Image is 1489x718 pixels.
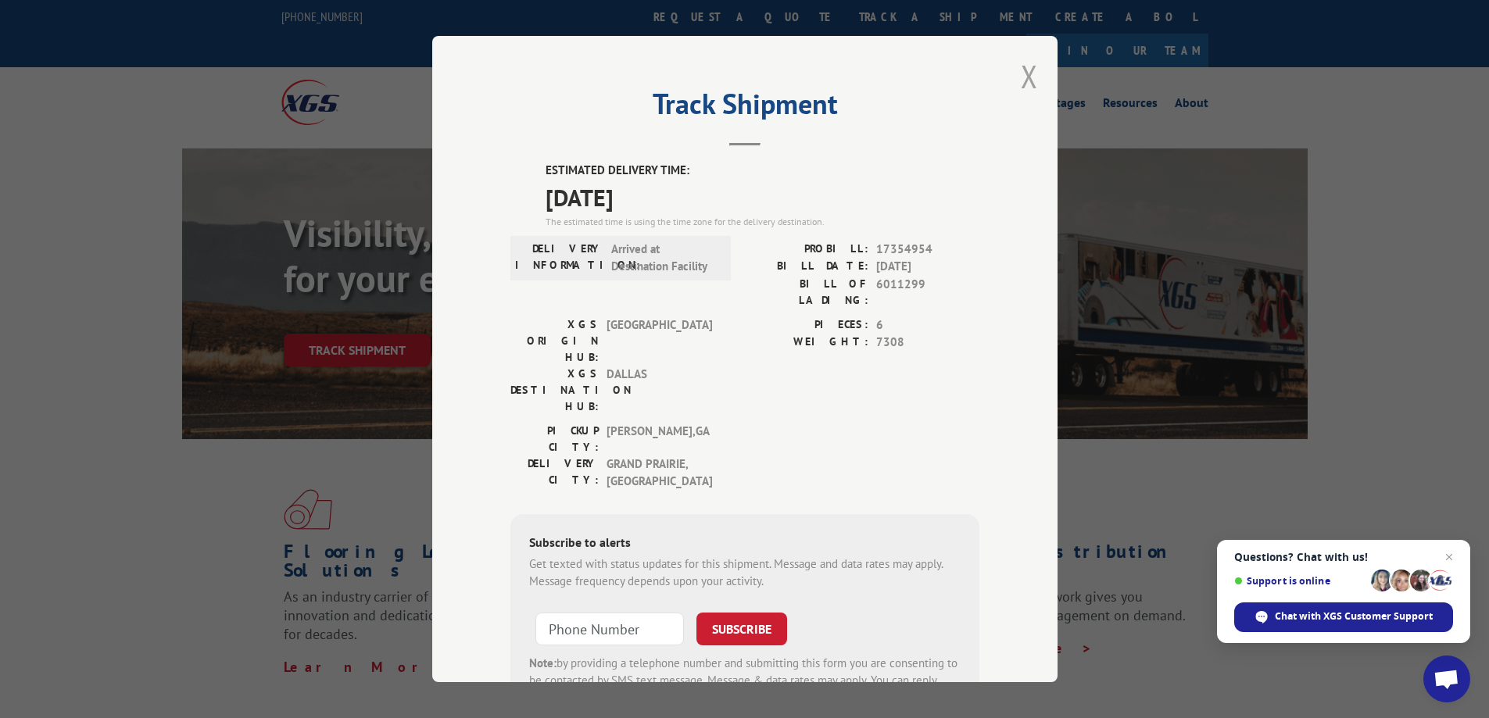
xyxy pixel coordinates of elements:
strong: Note: [529,655,557,670]
span: Chat with XGS Customer Support [1275,609,1433,623]
span: Chat with XGS Customer Support [1234,602,1453,632]
a: Open chat [1423,655,1470,702]
label: DELIVERY INFORMATION: [515,241,603,276]
span: 6011299 [876,276,979,309]
span: [DATE] [876,258,979,276]
label: BILL DATE: [745,258,868,276]
div: Get texted with status updates for this shipment. Message and data rates may apply. Message frequ... [529,555,961,591]
div: The estimated time is using the time zone for the delivery destination. [546,215,979,229]
span: GRAND PRAIRIE , [GEOGRAPHIC_DATA] [607,455,712,491]
label: XGS ORIGIN HUB: [510,316,599,366]
button: Close modal [1021,55,1038,97]
label: XGS DESTINATION HUB: [510,366,599,415]
label: ESTIMATED DELIVERY TIME: [546,162,979,180]
span: 6 [876,316,979,334]
label: WEIGHT: [745,334,868,352]
span: [DATE] [546,180,979,215]
h2: Track Shipment [510,93,979,123]
span: 17354954 [876,241,979,259]
input: Phone Number [535,613,684,645]
label: PIECES: [745,316,868,334]
button: SUBSCRIBE [696,613,787,645]
label: BILL OF LADING: [745,276,868,309]
span: Questions? Chat with us! [1234,551,1453,563]
span: [GEOGRAPHIC_DATA] [607,316,712,366]
label: DELIVERY CITY: [510,455,599,491]
span: Support is online [1234,575,1366,587]
div: Subscribe to alerts [529,533,961,555]
span: [PERSON_NAME] , GA [607,423,712,455]
span: 7308 [876,334,979,352]
label: PICKUP CITY: [510,423,599,455]
div: by providing a telephone number and submitting this form you are consenting to be contacted by SM... [529,655,961,708]
span: DALLAS [607,366,712,415]
span: Arrived at Destination Facility [611,241,717,276]
label: PROBILL: [745,241,868,259]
